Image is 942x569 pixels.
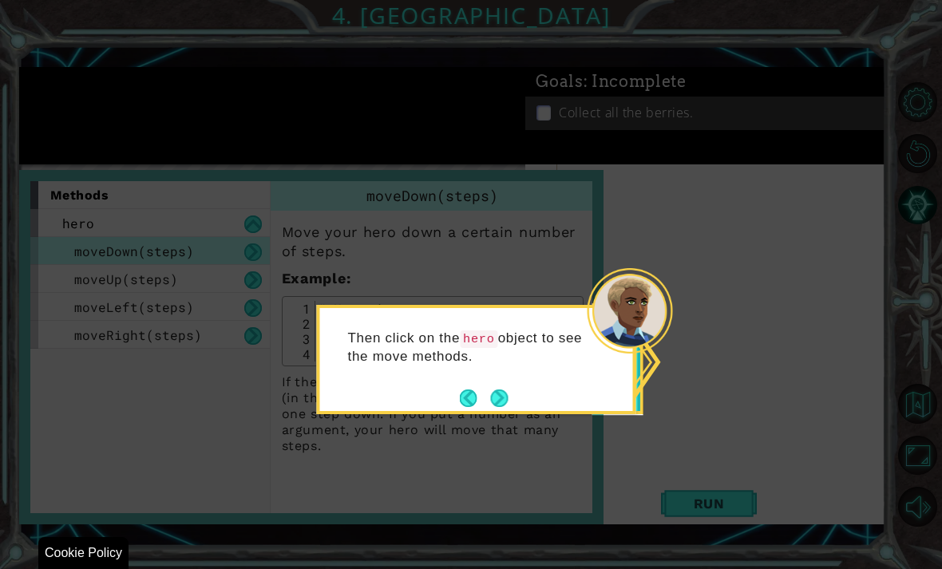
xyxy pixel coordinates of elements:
code: hero [460,330,498,348]
button: Next [490,389,509,407]
p: Then click on the object to see the move methods. [348,330,587,366]
button: Back [460,389,491,407]
div: Cookie Policy [38,537,129,569]
span: Code Bank [597,312,639,404]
